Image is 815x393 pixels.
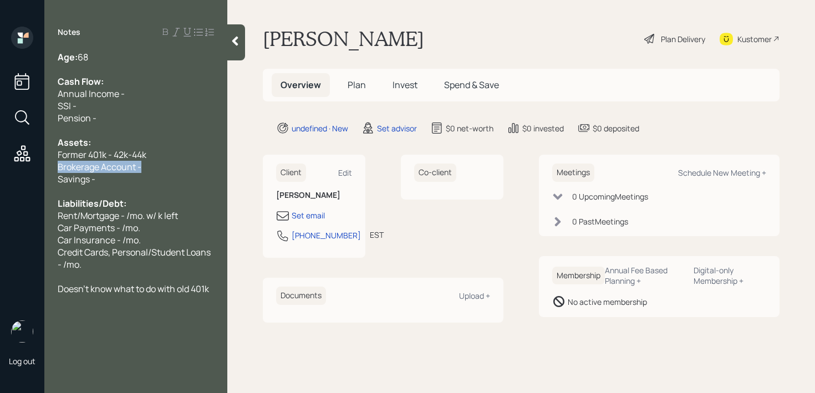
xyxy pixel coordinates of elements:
span: SSI - [58,100,77,112]
span: Liabilities/Debt: [58,197,126,210]
h6: Documents [276,287,326,305]
span: Car Insurance - /mo. [58,234,141,246]
div: Digital-only Membership + [694,265,766,286]
div: Schedule New Meeting + [678,167,766,178]
div: EST [370,229,384,241]
span: Savings - [58,173,95,185]
span: Car Payments - /mo. [58,222,140,234]
span: Overview [281,79,321,91]
span: Rent/Mortgage - /mo. w/ k left [58,210,178,222]
div: Log out [9,356,35,366]
div: Annual Fee Based Planning + [605,265,685,286]
span: Doesn't know what to do with old 401k [58,283,209,295]
div: Edit [338,167,352,178]
div: 0 Past Meeting s [572,216,628,227]
h6: [PERSON_NAME] [276,191,352,200]
h6: Meetings [552,164,594,182]
div: Upload + [459,290,490,301]
div: Set email [292,210,325,221]
h1: [PERSON_NAME] [263,27,424,51]
div: $0 net-worth [446,123,493,134]
img: retirable_logo.png [11,320,33,343]
div: Kustomer [737,33,772,45]
div: undefined · New [292,123,348,134]
h6: Client [276,164,306,182]
span: Age: [58,51,78,63]
span: Former 401k - 42k-44k [58,149,146,161]
div: $0 deposited [593,123,639,134]
div: Set advisor [377,123,417,134]
span: Plan [348,79,366,91]
div: No active membership [568,296,647,308]
span: Spend & Save [444,79,499,91]
span: Pension - [58,112,96,124]
div: $0 invested [522,123,564,134]
span: Credit Cards, Personal/Student Loans - /mo. [58,246,212,270]
h6: Co-client [414,164,456,182]
h6: Membership [552,267,605,285]
div: Plan Delivery [661,33,705,45]
label: Notes [58,27,80,38]
span: Assets: [58,136,91,149]
span: Annual Income - [58,88,125,100]
div: [PHONE_NUMBER] [292,229,361,241]
span: Invest [393,79,417,91]
span: Brokerage Account - [58,161,141,173]
span: Cash Flow: [58,75,104,88]
span: 68 [78,51,88,63]
div: 0 Upcoming Meeting s [572,191,648,202]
